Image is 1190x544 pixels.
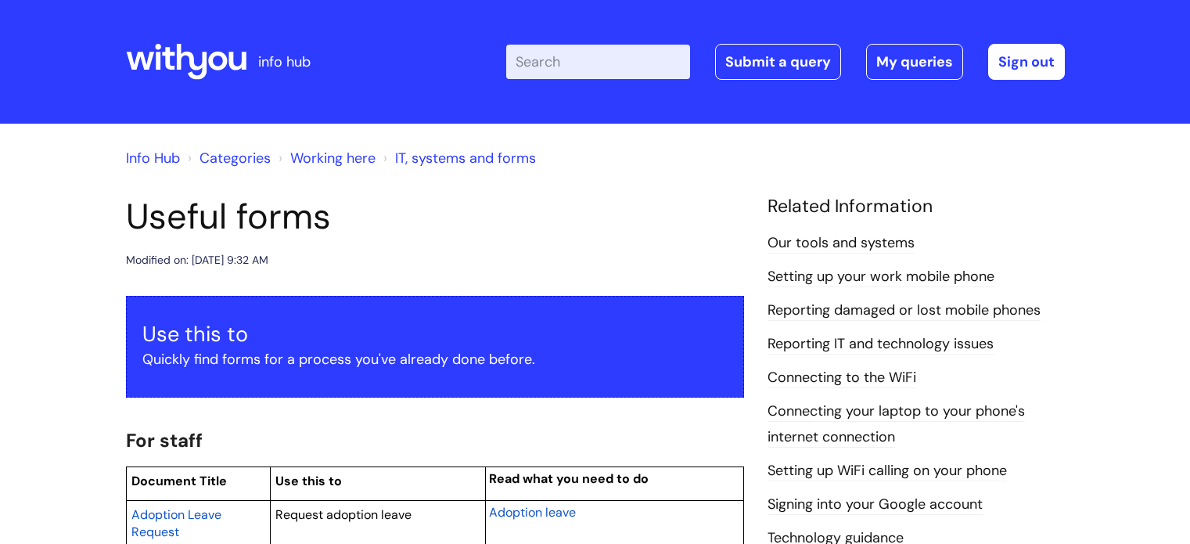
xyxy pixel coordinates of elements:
[768,267,994,287] a: Setting up your work mobile phone
[768,402,1025,447] a: Connecting your laptop to your phone's internet connection
[768,461,1007,481] a: Setting up WiFi calling on your phone
[275,473,342,489] span: Use this to
[988,44,1065,80] a: Sign out
[142,322,728,347] h3: Use this to
[489,503,576,521] a: Adoption leave
[489,504,576,521] span: Adoption leave
[395,149,536,168] a: IT, systems and forms
[768,196,1065,218] h4: Related Information
[768,334,994,355] a: Reporting IT and technology issues
[768,301,1041,321] a: Reporting damaged or lost mobile phones
[131,473,227,489] span: Document Title
[126,149,180,168] a: Info Hub
[506,45,690,79] input: Search
[768,233,915,254] a: Our tools and systems
[131,506,221,540] span: Adoption Leave Request
[290,149,376,168] a: Working here
[866,44,963,80] a: My queries
[489,470,649,487] span: Read what you need to do
[258,49,311,74] p: info hub
[142,347,728,372] p: Quickly find forms for a process you've already done before.
[506,44,1065,80] div: | -
[126,428,203,452] span: For staff
[126,196,744,238] h1: Useful forms
[715,44,841,80] a: Submit a query
[275,146,376,171] li: Working here
[126,250,268,270] div: Modified on: [DATE] 9:32 AM
[200,149,271,168] a: Categories
[768,368,916,388] a: Connecting to the WiFi
[379,146,536,171] li: IT, systems and forms
[275,506,412,523] span: Request adoption leave
[768,495,983,515] a: Signing into your Google account
[131,505,221,541] a: Adoption Leave Request
[184,146,271,171] li: Solution home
